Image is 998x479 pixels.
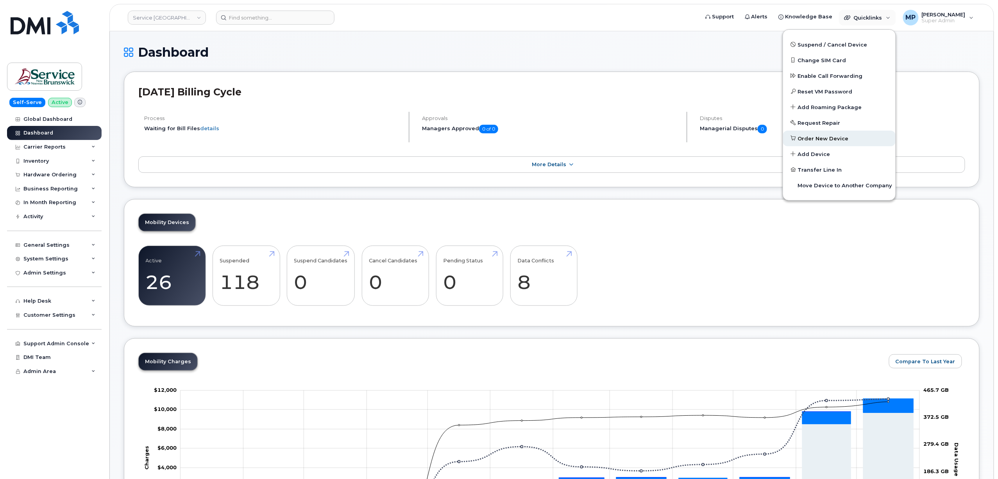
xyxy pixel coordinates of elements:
[139,353,197,370] a: Mobility Charges
[157,425,177,432] g: $0
[953,443,960,476] tspan: Data Usage
[294,250,348,301] a: Suspend Candidates 0
[532,161,566,167] span: More Details
[443,250,496,301] a: Pending Status 0
[798,151,830,158] span: Add Device
[157,425,177,432] tspan: $8,000
[924,441,949,447] tspan: 279.4 GB
[798,57,846,65] span: Change SIM Card
[154,406,177,413] tspan: $10,000
[369,250,422,301] a: Cancel Candidates 0
[200,125,219,131] a: details
[479,125,498,133] span: 0 of 0
[154,387,177,393] tspan: $12,000
[138,86,965,98] h2: [DATE] Billing Cycle
[124,45,980,59] h1: Dashboard
[144,125,402,132] li: Waiting for Bill Files
[783,131,896,146] a: Order New Device
[143,446,149,470] tspan: Charges
[517,250,570,301] a: Data Conflicts 8
[798,88,853,96] span: Reset VM Password
[924,468,949,474] tspan: 186.3 GB
[154,406,177,413] g: $0
[700,115,965,121] h4: Disputes
[146,250,199,301] a: Active 26
[422,115,680,121] h4: Approvals
[798,182,892,190] span: Move Device to Another Company
[157,464,177,470] g: $0
[154,387,177,393] g: $0
[144,115,402,121] h4: Process
[157,445,177,451] g: $0
[422,125,680,133] h5: Managers Approved
[139,214,195,231] a: Mobility Devices
[798,41,867,49] span: Suspend / Cancel Device
[700,125,965,133] h5: Managerial Disputes
[157,464,177,470] tspan: $4,000
[889,354,962,368] button: Compare To Last Year
[896,358,955,365] span: Compare To Last Year
[924,387,949,393] tspan: 465.7 GB
[783,146,896,162] a: Add Device
[798,72,863,80] span: Enable Call Forwarding
[758,125,767,133] span: 0
[798,104,862,111] span: Add Roaming Package
[798,119,841,127] span: Request Repair
[924,414,949,420] tspan: 372.5 GB
[157,445,177,451] tspan: $6,000
[798,135,849,143] span: Order New Device
[798,166,842,174] span: Transfer Line In
[220,250,273,301] a: Suspended 118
